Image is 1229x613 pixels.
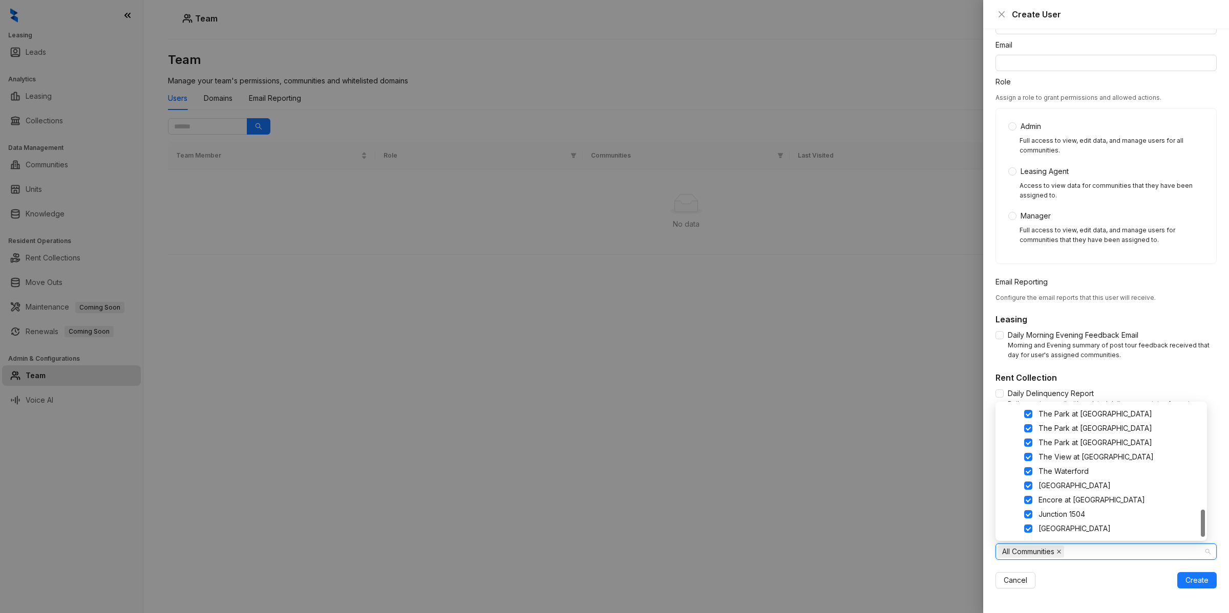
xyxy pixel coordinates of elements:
span: All Communities [1002,546,1054,557]
span: [GEOGRAPHIC_DATA] [1039,481,1111,490]
div: Access to view data for communities that they have been assigned to. [1020,181,1204,201]
span: The View at [GEOGRAPHIC_DATA] [1039,452,1154,461]
span: Encore at Forest Park [1034,494,1205,506]
span: Daily Delinquency Report [1004,388,1098,399]
span: Junction 1504 [1034,508,1205,520]
div: Full access to view, edit data, and manage users for communities that they have been assigned to. [1020,226,1204,245]
span: Vantage Oak Park [1034,479,1205,492]
span: [GEOGRAPHIC_DATA] [1039,524,1111,533]
button: Cancel [995,572,1035,588]
span: The Waterford [1039,467,1089,475]
span: Junction 1504 [1039,510,1085,518]
span: close [1056,549,1062,554]
button: Create [1177,572,1217,588]
span: The Park at [GEOGRAPHIC_DATA] [1039,438,1152,447]
span: Configure the email reports that this user will receive. [995,294,1156,301]
span: Manager [1016,210,1055,222]
input: Communities [1066,545,1068,558]
h5: Leasing [995,313,1217,325]
div: Full access to view, edit data, and manage users for all communities. [1020,136,1204,156]
span: close [998,10,1006,18]
span: Cadence Union Station [1034,522,1205,535]
span: The Park at Veneto [1034,436,1205,449]
span: All Communities [998,545,1064,558]
div: Daily morning email with updated delinquency status for rent collection across your assigned comm... [1008,399,1217,419]
span: The Park at Positano [1034,422,1205,434]
label: Email Reporting [995,276,1054,288]
span: Admin [1016,121,1045,132]
button: Close [995,8,1008,20]
div: Create User [1012,8,1217,20]
span: The View at Shelby Farms [1034,451,1205,463]
div: Morning and Evening summary of post tour feedback received that day for user's assigned communities. [1008,341,1217,360]
label: Email [995,39,1019,51]
span: The Waterford [1034,465,1205,477]
span: Create [1185,575,1209,586]
span: Encore at [GEOGRAPHIC_DATA] [1039,495,1145,504]
span: The Park at [GEOGRAPHIC_DATA] [1039,424,1152,432]
span: Assign a role to grant permissions and allowed actions. [995,94,1161,101]
span: Leasing Agent [1016,166,1073,177]
h5: Rent Collection [995,371,1217,384]
span: Daily Morning Evening Feedback Email [1004,330,1142,341]
span: The Park at Murano [1034,408,1205,420]
span: The Park at [GEOGRAPHIC_DATA] [1039,409,1152,418]
span: Cancel [1004,575,1027,586]
input: Email [995,55,1217,71]
label: Role [995,76,1018,87]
